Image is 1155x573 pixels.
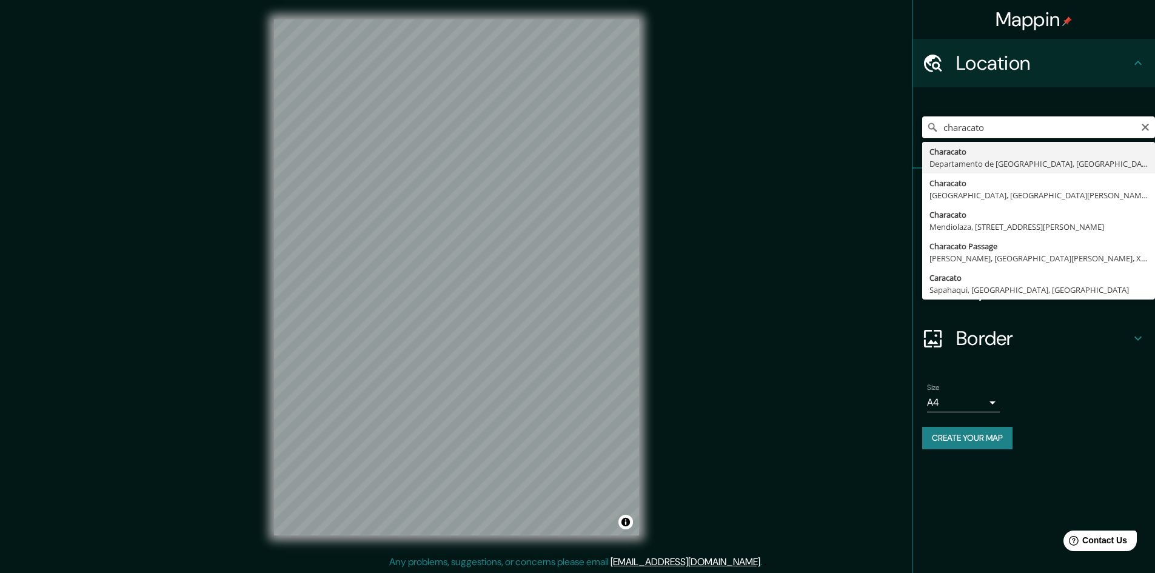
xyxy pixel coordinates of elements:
label: Size [927,383,940,393]
div: Sapahaqui, [GEOGRAPHIC_DATA], [GEOGRAPHIC_DATA] [929,284,1148,296]
div: Border [912,314,1155,363]
h4: Border [956,326,1131,350]
div: Characato [929,146,1148,158]
div: Location [912,39,1155,87]
div: Style [912,217,1155,266]
div: Layout [912,266,1155,314]
div: Caracato [929,272,1148,284]
div: [PERSON_NAME], [GEOGRAPHIC_DATA][PERSON_NAME], X5149, [GEOGRAPHIC_DATA] [929,252,1148,264]
h4: Location [956,51,1131,75]
input: Pick your city or area [922,116,1155,138]
div: [GEOGRAPHIC_DATA], [GEOGRAPHIC_DATA][PERSON_NAME], X5017, [GEOGRAPHIC_DATA] [929,189,1148,201]
img: pin-icon.png [1062,16,1072,26]
canvas: Map [274,19,639,535]
div: Pins [912,169,1155,217]
div: Departamento de [GEOGRAPHIC_DATA], [GEOGRAPHIC_DATA] [929,158,1148,170]
div: . [762,555,764,569]
div: Characato [929,209,1148,221]
div: Characato [929,177,1148,189]
p: Any problems, suggestions, or concerns please email . [389,555,762,569]
a: [EMAIL_ADDRESS][DOMAIN_NAME] [611,555,760,568]
div: . [764,555,766,569]
button: Create your map [922,427,1013,449]
button: Toggle attribution [618,515,633,529]
h4: Mappin [996,7,1073,32]
div: A4 [927,393,1000,412]
div: Characato Passage [929,240,1148,252]
div: Mendiolaza, [STREET_ADDRESS][PERSON_NAME] [929,221,1148,233]
button: Clear [1140,121,1150,132]
h4: Layout [956,278,1131,302]
iframe: Help widget launcher [1047,526,1142,560]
